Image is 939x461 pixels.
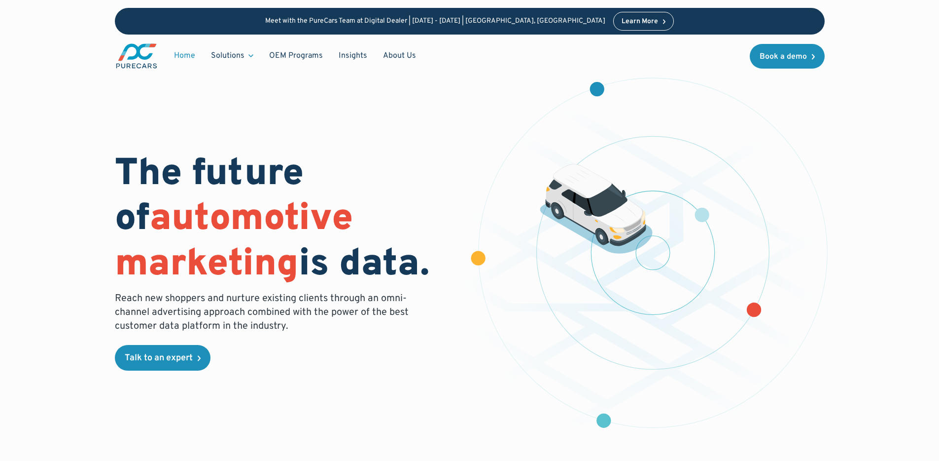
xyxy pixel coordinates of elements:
p: Reach new shoppers and nurture existing clients through an omni-channel advertising approach comb... [115,292,415,333]
a: Talk to an expert [115,345,210,371]
a: main [115,42,158,70]
a: Book a demo [750,44,825,69]
div: Solutions [211,50,244,61]
h1: The future of is data. [115,153,458,288]
a: OEM Programs [261,46,331,65]
div: Book a demo [760,53,807,61]
div: Solutions [203,46,261,65]
a: Home [166,46,203,65]
div: Learn More [622,18,658,25]
img: illustration of a vehicle [540,164,653,254]
a: Learn More [613,12,674,31]
a: About Us [375,46,424,65]
a: Insights [331,46,375,65]
img: purecars logo [115,42,158,70]
p: Meet with the PureCars Team at Digital Dealer | [DATE] - [DATE] | [GEOGRAPHIC_DATA], [GEOGRAPHIC_... [265,17,605,26]
span: automotive marketing [115,196,353,288]
div: Talk to an expert [125,354,193,363]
